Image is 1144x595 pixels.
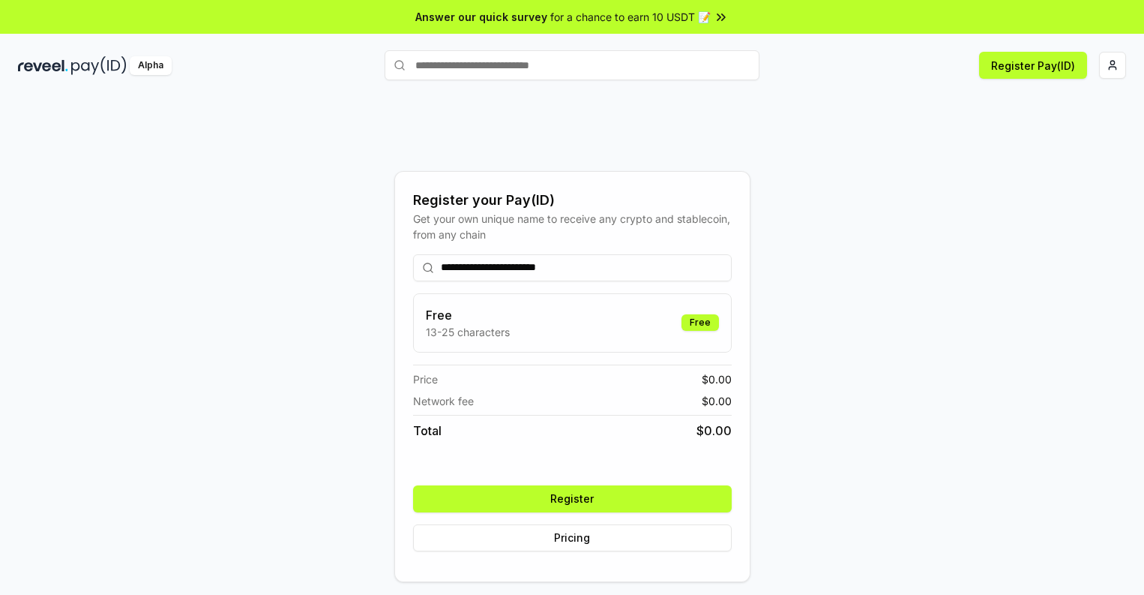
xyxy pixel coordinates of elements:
[413,524,732,551] button: Pricing
[130,56,172,75] div: Alpha
[696,422,732,440] span: $ 0.00
[18,56,68,75] img: reveel_dark
[426,306,510,324] h3: Free
[413,422,442,440] span: Total
[979,52,1087,79] button: Register Pay(ID)
[681,314,719,331] div: Free
[413,190,732,211] div: Register your Pay(ID)
[413,393,474,409] span: Network fee
[413,485,732,512] button: Register
[702,393,732,409] span: $ 0.00
[71,56,127,75] img: pay_id
[413,371,438,387] span: Price
[413,211,732,242] div: Get your own unique name to receive any crypto and stablecoin, from any chain
[415,9,547,25] span: Answer our quick survey
[426,324,510,340] p: 13-25 characters
[550,9,711,25] span: for a chance to earn 10 USDT 📝
[702,371,732,387] span: $ 0.00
